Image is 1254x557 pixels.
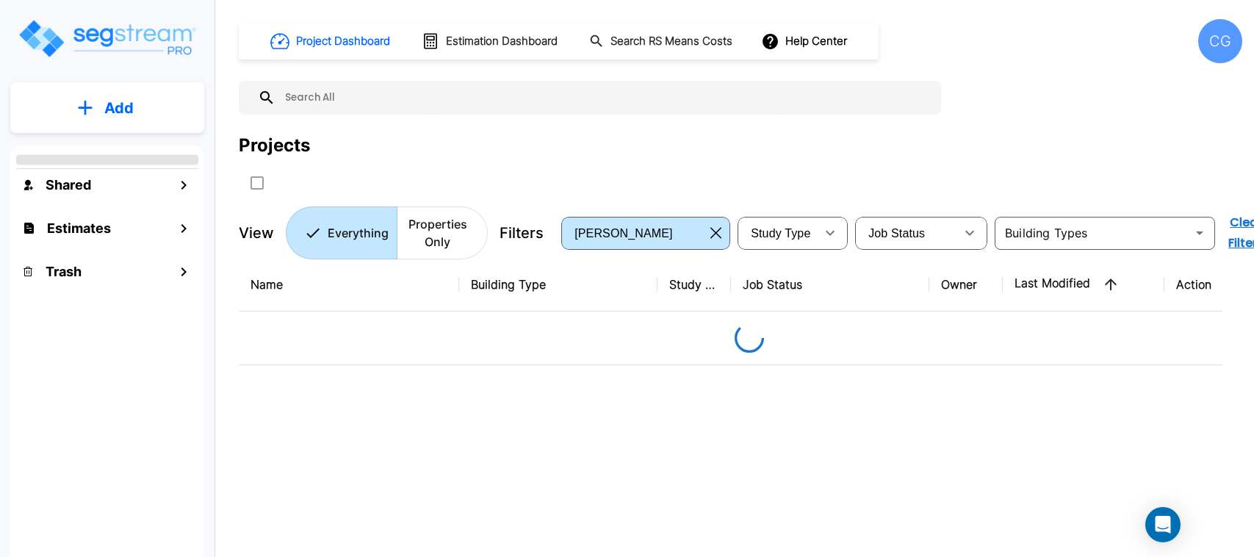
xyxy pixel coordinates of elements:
[416,26,566,57] button: Estimation Dashboard
[239,222,274,244] p: View
[264,25,398,57] button: Project Dashboard
[104,97,134,119] p: Add
[46,175,91,195] h1: Shared
[328,224,389,242] p: Everything
[46,262,82,281] h1: Trash
[610,33,732,50] h1: Search RS Means Costs
[239,258,459,312] th: Name
[868,227,925,240] span: Job Status
[296,33,390,50] h1: Project Dashboard
[583,27,740,56] button: Search RS Means Costs
[751,227,810,240] span: Study Type
[1145,507,1181,542] div: Open Intercom Messenger
[858,212,955,254] div: Select
[286,206,488,259] div: Platform
[10,87,204,129] button: Add
[406,215,469,251] p: Properties Only
[500,222,544,244] p: Filters
[564,212,705,254] div: Select
[1003,258,1164,312] th: Last Modified
[459,258,657,312] th: Building Type
[1198,19,1242,63] div: CG
[731,258,929,312] th: Job Status
[929,258,1003,312] th: Owner
[1189,223,1210,243] button: Open
[17,18,197,60] img: Logo
[397,206,488,259] button: Properties Only
[47,218,111,238] h1: Estimates
[239,132,310,159] div: Projects
[275,81,934,115] input: Search All
[758,27,853,55] button: Help Center
[286,206,397,259] button: Everything
[740,212,815,254] div: Select
[657,258,731,312] th: Study Type
[446,33,558,50] h1: Estimation Dashboard
[242,168,272,198] button: SelectAll
[999,223,1186,243] input: Building Types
